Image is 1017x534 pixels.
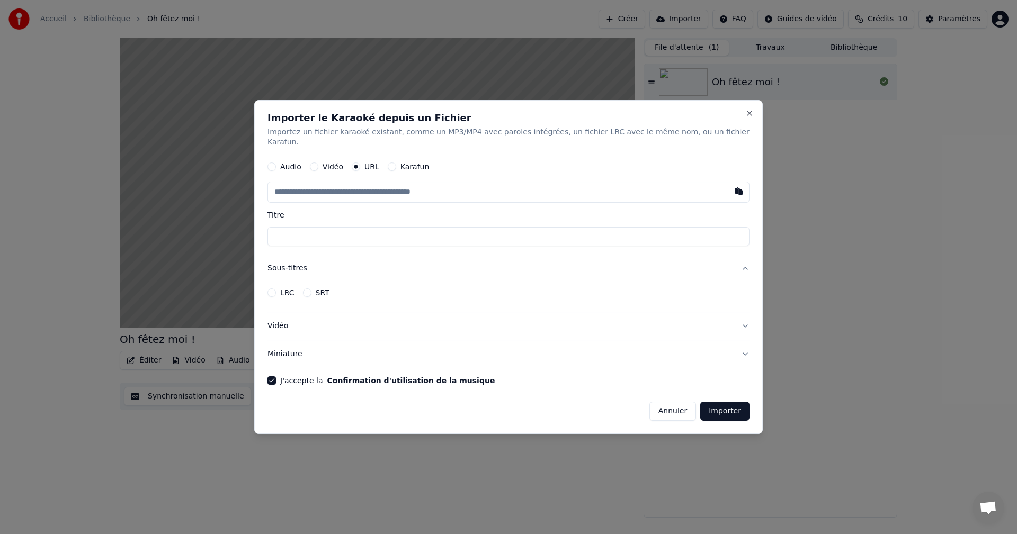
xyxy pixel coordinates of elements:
label: J'accepte la [280,377,495,384]
label: Audio [280,164,301,171]
button: Sous-titres [267,255,750,283]
p: Importez un fichier karaoké existant, comme un MP3/MP4 avec paroles intégrées, un fichier LRC ave... [267,127,750,148]
button: Importer [700,402,750,421]
label: LRC [280,289,295,296]
button: Annuler [649,402,696,421]
label: URL [364,164,379,171]
label: SRT [316,289,329,296]
label: Vidéo [323,164,343,171]
button: Miniature [267,340,750,368]
div: Sous-titres [267,282,750,312]
label: Karafun [400,164,430,171]
button: J'accepte la [327,377,495,384]
label: Titre [267,212,750,219]
h2: Importer le Karaoké depuis un Fichier [267,113,750,123]
button: Vidéo [267,312,750,340]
